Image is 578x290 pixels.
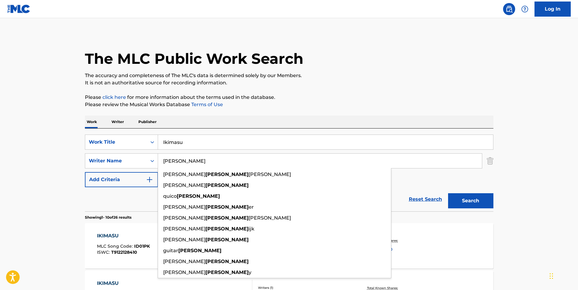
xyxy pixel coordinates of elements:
span: [PERSON_NAME] [163,215,205,221]
span: [PERSON_NAME] [163,171,205,177]
span: er [249,204,254,210]
strong: [PERSON_NAME] [205,269,249,275]
span: ijk [249,226,254,232]
p: It is not an authoritative source for recording information. [85,79,493,86]
p: Please for more information about the terms used in the database. [85,94,493,101]
span: ID01PK [134,243,150,249]
span: [PERSON_NAME] [163,259,205,264]
span: guitar [163,248,178,253]
div: Writer Name [89,157,143,165]
span: quico [163,193,177,199]
span: [PERSON_NAME] [163,269,205,275]
p: Showing 1 - 10 of 26 results [85,215,131,220]
div: Work Title [89,138,143,146]
span: [PERSON_NAME] [249,171,291,177]
span: y [249,269,251,275]
a: click here [102,94,126,100]
form: Search Form [85,135,493,211]
span: [PERSON_NAME] [249,215,291,221]
img: 9d2ae6d4665cec9f34b9.svg [146,176,153,183]
span: [PERSON_NAME] [163,204,205,210]
a: Log In [534,2,571,17]
div: Drag [550,267,553,285]
strong: [PERSON_NAME] [205,215,249,221]
button: Search [448,193,493,208]
strong: [PERSON_NAME] [205,226,249,232]
strong: [PERSON_NAME] [205,171,249,177]
span: ISWC : [97,249,111,255]
span: T9122128410 [111,249,137,255]
strong: [PERSON_NAME] [177,193,220,199]
p: Please review the Musical Works Database [85,101,493,108]
span: [PERSON_NAME] [163,226,205,232]
p: Writer [110,116,126,128]
button: Add Criteria [85,172,158,187]
img: help [521,5,528,13]
div: Writers ( 1 ) [258,285,349,290]
strong: [PERSON_NAME] [205,204,249,210]
div: Help [519,3,531,15]
img: search [505,5,513,13]
strong: [PERSON_NAME] [178,248,221,253]
img: MLC Logo [7,5,31,13]
h1: The MLC Public Work Search [85,50,303,68]
a: Public Search [503,3,515,15]
p: Publisher [137,116,158,128]
span: MLC Song Code : [97,243,134,249]
div: IKIMASU [97,232,150,239]
div: IKIMASU [97,280,149,287]
a: Reset Search [406,193,445,206]
p: The accuracy and completeness of The MLC's data is determined solely by our Members. [85,72,493,79]
strong: [PERSON_NAME] [205,182,249,188]
a: IKIMASUMLC Song Code:ID01PKISWC:T9122128410Writers (1)[PERSON_NAME] [PERSON_NAME] STRANDRecording... [85,223,493,269]
strong: [PERSON_NAME] [205,259,249,264]
a: Terms of Use [190,102,223,107]
span: [PERSON_NAME] [163,237,205,243]
strong: [PERSON_NAME] [205,237,249,243]
p: Work [85,116,99,128]
img: Delete Criterion [487,153,493,168]
span: [PERSON_NAME] [163,182,205,188]
iframe: Chat Widget [548,261,578,290]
